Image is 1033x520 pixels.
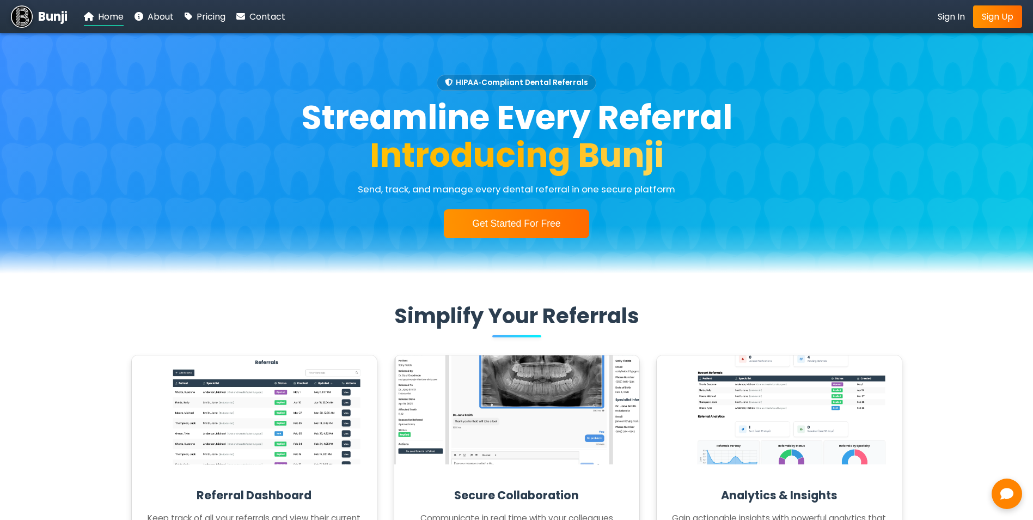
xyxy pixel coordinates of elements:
span: Pricing [197,10,225,23]
a: Home [84,10,124,23]
span: Contact [249,10,285,23]
h3: Analytics & Insights [668,487,891,504]
a: Sign Up [973,5,1022,28]
h2: Simplify Your Referrals [112,304,921,329]
button: Get Started For Free [444,209,589,238]
a: Sign In [938,10,965,23]
a: Pricing [185,10,225,23]
a: About [135,10,174,23]
a: Contact [236,10,285,23]
img: Analytics & Insights screenshot [657,355,926,464]
h3: Referral Dashboard [143,487,366,504]
span: Bunji [38,8,68,26]
h3: Secure Collaboration [405,487,628,504]
button: Open chat [992,479,1022,509]
img: Bunji Dental Referral Management [11,5,33,27]
span: HIPAA‑Compliant Dental Referrals [437,75,596,91]
span: Introducing Bunji [370,132,664,178]
span: About [148,10,174,23]
span: Streamline Every Referral [301,94,732,141]
img: Referral Dashboard screenshot [132,355,401,464]
span: Home [98,10,124,23]
span: Sign Up [982,10,1013,23]
a: Bunji [11,5,68,27]
p: Send, track, and manage every dental referral in one secure platform [358,182,675,196]
img: Secure Collaboration screenshot [394,355,664,464]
